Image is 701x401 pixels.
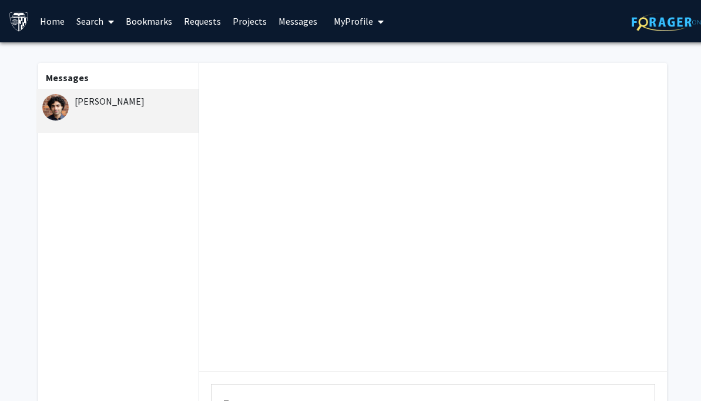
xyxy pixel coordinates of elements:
a: Bookmarks [120,1,178,42]
a: Projects [227,1,273,42]
a: Home [34,1,71,42]
b: Messages [46,72,89,83]
img: Reza Kalhor [42,94,69,121]
div: [PERSON_NAME] [42,94,196,108]
span: My Profile [334,15,373,27]
a: Requests [178,1,227,42]
img: Johns Hopkins University Logo [9,11,29,32]
a: Search [71,1,120,42]
iframe: Chat [9,348,50,392]
a: Messages [273,1,323,42]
